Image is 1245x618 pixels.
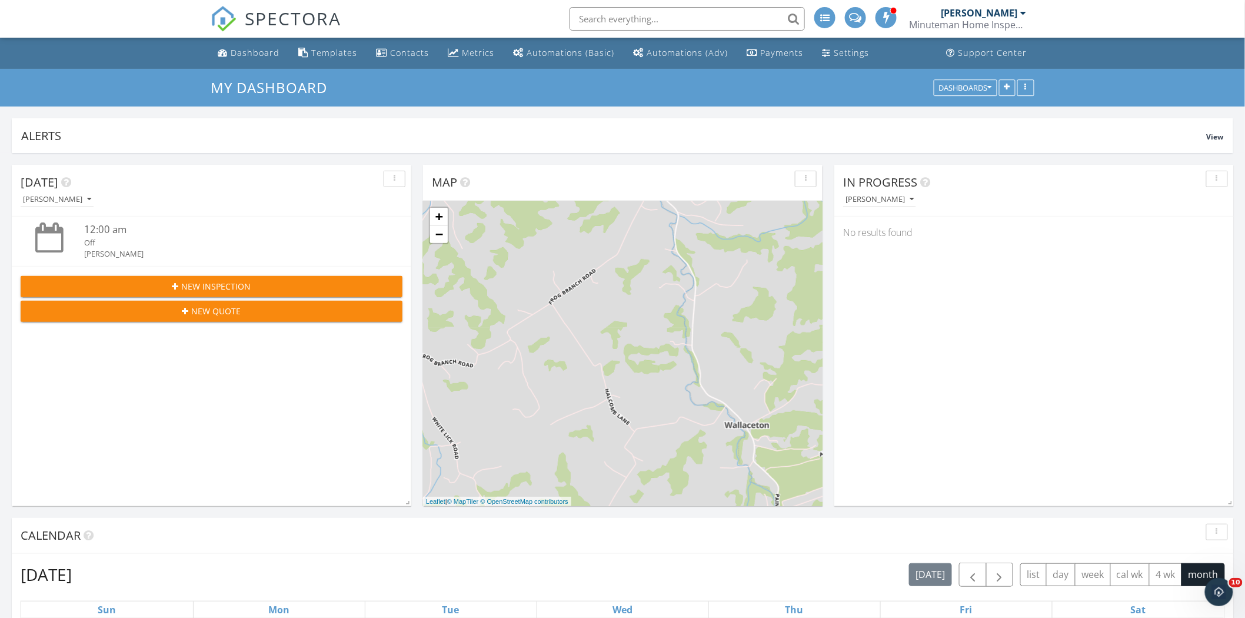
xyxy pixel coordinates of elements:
[817,42,874,64] a: Settings
[834,217,1234,248] div: No results found
[430,208,448,225] a: Zoom in
[211,6,237,32] img: The Best Home Inspection Software - Spectora
[1207,132,1224,142] span: View
[23,195,91,204] div: [PERSON_NAME]
[843,192,916,208] button: [PERSON_NAME]
[21,527,81,543] span: Calendar
[426,498,445,505] a: Leaflet
[647,47,728,58] div: Automations (Adv)
[941,7,1018,19] div: [PERSON_NAME]
[21,301,402,322] button: New Quote
[1128,602,1148,618] a: Saturday
[95,602,118,618] a: Sunday
[909,19,1027,31] div: Minuteman Home Inspections LLC
[845,195,914,204] div: [PERSON_NAME]
[430,225,448,243] a: Zoom out
[1020,563,1047,586] button: list
[294,42,362,64] a: Templates
[1149,563,1182,586] button: 4 wk
[21,563,72,586] h2: [DATE]
[266,602,292,618] a: Monday
[84,248,371,260] div: [PERSON_NAME]
[909,563,952,586] button: [DATE]
[1205,578,1233,606] iframe: Intercom live chat
[958,47,1027,58] div: Support Center
[527,47,614,58] div: Automations (Basic)
[958,602,975,618] a: Friday
[942,42,1032,64] a: Support Center
[192,305,241,317] span: New Quote
[390,47,429,58] div: Contacts
[245,6,341,31] span: SPECTORA
[21,128,1207,144] div: Alerts
[939,84,992,92] div: Dashboards
[462,47,494,58] div: Metrics
[508,42,619,64] a: Automations (Basic)
[440,602,462,618] a: Tuesday
[182,280,251,293] span: New Inspection
[1075,563,1111,586] button: week
[1181,563,1225,586] button: month
[628,42,733,64] a: Automations (Advanced)
[481,498,568,505] a: © OpenStreetMap contributors
[834,47,869,58] div: Settings
[1046,563,1076,586] button: day
[84,222,371,237] div: 12:00 am
[1110,563,1150,586] button: cal wk
[843,174,917,190] span: In Progress
[760,47,803,58] div: Payments
[211,16,341,41] a: SPECTORA
[570,7,805,31] input: Search everything...
[371,42,434,64] a: Contacts
[934,79,997,96] button: Dashboards
[986,563,1014,587] button: Next month
[443,42,499,64] a: Metrics
[21,276,402,297] button: New Inspection
[783,602,806,618] a: Thursday
[959,563,987,587] button: Previous month
[610,602,635,618] a: Wednesday
[213,42,284,64] a: Dashboard
[742,42,808,64] a: Payments
[432,174,457,190] span: Map
[21,174,58,190] span: [DATE]
[211,78,337,97] a: My Dashboard
[231,47,279,58] div: Dashboard
[1229,578,1243,587] span: 10
[21,192,94,208] button: [PERSON_NAME]
[84,237,371,248] div: Off
[423,497,571,507] div: |
[311,47,357,58] div: Templates
[447,498,479,505] a: © MapTiler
